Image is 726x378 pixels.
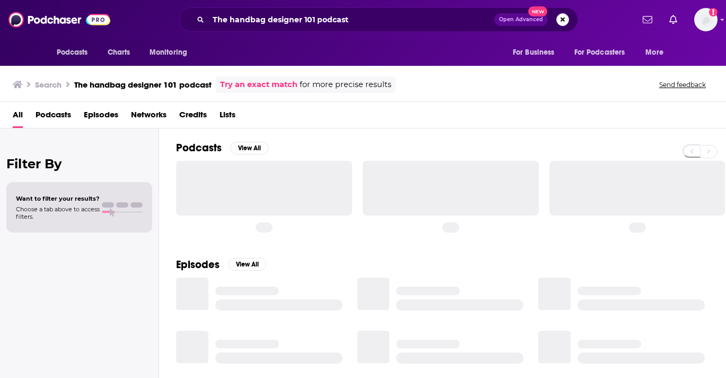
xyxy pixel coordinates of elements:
button: Send feedback [656,80,709,89]
button: open menu [567,42,641,63]
button: Show profile menu [694,8,718,31]
span: Open Advanced [499,17,543,22]
a: EpisodesView All [176,258,266,271]
span: New [528,6,547,16]
a: Try an exact match [220,79,298,91]
img: Podchaser - Follow, Share and Rate Podcasts [8,10,110,30]
button: open menu [49,42,102,63]
div: Search podcasts, credits, & more... [179,7,578,32]
button: Open AdvancedNew [494,13,548,26]
span: For Business [513,45,555,60]
a: Charts [101,42,137,63]
span: Charts [108,45,130,60]
span: for more precise results [300,79,391,91]
a: Show notifications dropdown [665,11,681,29]
button: open menu [638,42,677,63]
span: Choose a tab above to access filters. [16,205,100,220]
span: Want to filter your results? [16,195,100,202]
img: User Profile [694,8,718,31]
a: Networks [131,106,167,128]
input: Search podcasts, credits, & more... [208,11,494,28]
span: Monitoring [150,45,187,60]
button: View All [230,142,268,154]
button: open menu [505,42,568,63]
h3: Search [35,80,62,90]
span: For Podcasters [574,45,625,60]
button: open menu [142,42,201,63]
a: All [13,106,23,128]
h2: Filter By [6,156,152,171]
a: Credits [179,106,207,128]
span: Logged in as SolComms [694,8,718,31]
a: Podcasts [36,106,71,128]
span: Podcasts [57,45,88,60]
h3: The handbag designer 101 podcast [74,80,212,90]
svg: Add a profile image [709,8,718,16]
h2: Episodes [176,258,220,271]
a: Lists [220,106,235,128]
a: PodcastsView All [176,141,268,154]
h2: Podcasts [176,141,222,154]
a: Episodes [84,106,118,128]
a: Show notifications dropdown [638,11,657,29]
button: View All [228,258,266,271]
span: More [645,45,663,60]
